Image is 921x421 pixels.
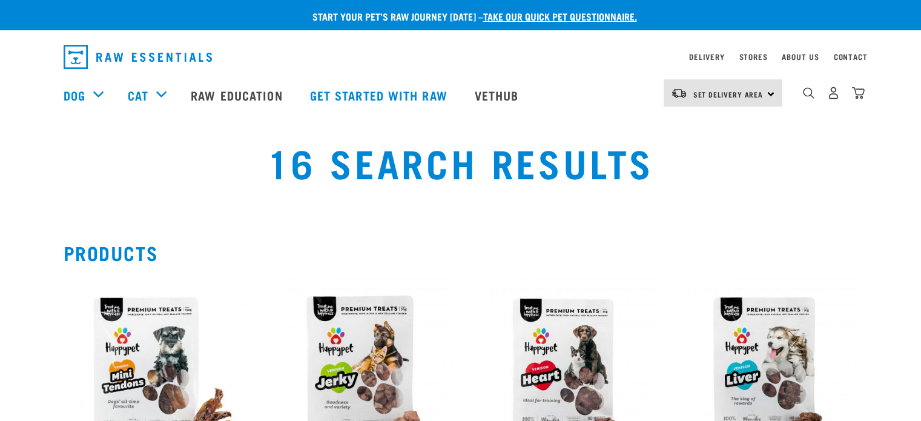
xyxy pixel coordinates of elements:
a: Contact [834,55,868,59]
a: Delivery [689,55,724,59]
img: Raw Essentials Logo [64,45,212,69]
img: home-icon-1@2x.png [803,87,814,99]
a: Dog [64,86,85,104]
a: Get started with Raw [298,71,463,119]
h1: 16 Search Results [176,140,746,184]
a: Vethub [463,71,534,119]
a: Raw Education [179,71,297,119]
a: About Us [782,55,819,59]
a: Cat [128,86,148,104]
img: van-moving.png [671,88,687,99]
h2: Products [64,242,858,264]
img: user.png [827,87,840,99]
span: Set Delivery Area [693,92,764,96]
nav: dropdown navigation [54,40,868,74]
a: take our quick pet questionnaire. [483,13,637,19]
img: home-icon@2x.png [852,87,865,99]
a: Stores [739,55,768,59]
